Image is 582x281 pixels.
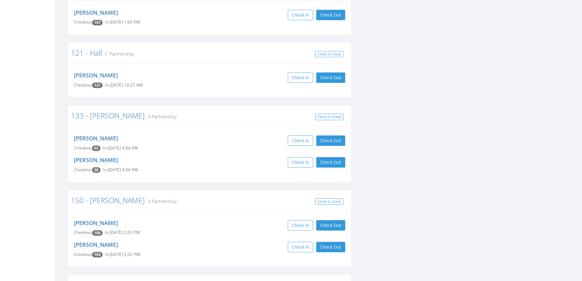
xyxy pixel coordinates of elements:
a: 150 - [PERSON_NAME] [71,195,145,205]
span: Checkins: [74,252,92,257]
span: Checkins: [74,230,92,235]
a: Check In Guest [315,114,344,120]
span: Checkin count [92,230,103,236]
a: [PERSON_NAME] [74,9,118,16]
button: Check in [288,135,313,146]
span: Checkin count [92,83,103,88]
button: Check Out [316,72,345,83]
span: Checkin count [92,252,103,257]
a: [PERSON_NAME] [74,219,118,227]
span: Checkin count [92,20,103,25]
span: Checkin count [92,146,101,151]
button: Check in [288,157,313,168]
span: Checkins: [74,167,92,172]
span: Checkins: [74,19,92,25]
span: In: [DATE] 4:04 PM [103,167,138,172]
button: Check in [288,10,313,20]
span: In: [DATE] 2:03 PM [105,230,140,235]
a: [PERSON_NAME] [74,156,118,164]
button: Check Out [316,157,345,168]
small: A Partnership [145,198,177,205]
small: C Partnership [102,50,134,57]
span: In: [DATE] 1:03 PM [105,19,140,25]
a: Check In Guest [315,198,344,205]
button: Check Out [316,220,345,231]
button: Check Out [316,135,345,146]
button: Check Out [316,242,345,252]
span: Checkins: [74,82,92,88]
small: A Partnership [145,113,177,120]
a: 133 - [PERSON_NAME] [71,110,145,120]
span: In: [DATE] 4:04 PM [103,145,138,151]
button: Check Out [316,10,345,20]
span: In: [DATE] 10:27 AM [105,82,143,88]
a: [PERSON_NAME] [74,135,118,142]
a: [PERSON_NAME] [74,241,118,248]
span: Checkins: [74,145,92,151]
span: Checkin count [92,167,101,173]
span: In: [DATE] 2:03 PM [105,252,140,257]
button: Check in [288,220,313,231]
a: Check In Guest [315,51,344,57]
button: Check in [288,72,313,83]
a: 121 - Hall [71,48,102,58]
a: [PERSON_NAME] [74,72,118,79]
button: Check in [288,242,313,252]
